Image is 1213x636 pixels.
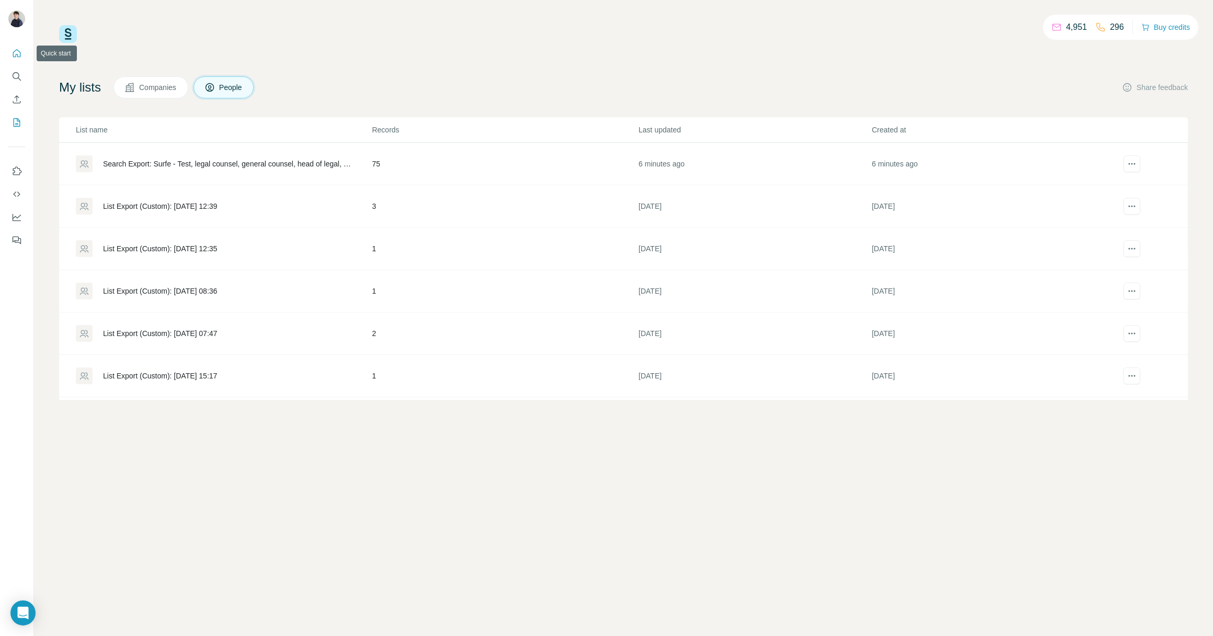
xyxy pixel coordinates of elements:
[871,228,1105,270] td: [DATE]
[638,313,871,355] td: [DATE]
[371,143,638,185] td: 75
[8,162,25,181] button: Use Surfe on LinkedIn
[638,143,871,185] td: 6 minutes ago
[1124,198,1140,215] button: actions
[8,10,25,27] img: Avatar
[1124,155,1140,172] button: actions
[871,355,1105,397] td: [DATE]
[103,159,354,169] div: Search Export: Surfe - Test, legal counsel, general counsel, head of legal, chief legal officer, ...
[371,270,638,313] td: 1
[638,228,871,270] td: [DATE]
[8,231,25,250] button: Feedback
[59,25,77,43] img: Surfe Logo
[372,125,638,135] p: Records
[1122,82,1188,93] button: Share feedback
[371,397,638,440] td: 1
[638,397,871,440] td: [DATE]
[638,185,871,228] td: [DATE]
[638,270,871,313] td: [DATE]
[76,125,371,135] p: List name
[371,355,638,397] td: 1
[1124,367,1140,384] button: actions
[871,397,1105,440] td: [DATE]
[8,113,25,132] button: My lists
[638,355,871,397] td: [DATE]
[1124,325,1140,342] button: actions
[8,185,25,204] button: Use Surfe API
[8,67,25,86] button: Search
[872,125,1104,135] p: Created at
[59,79,101,96] h4: My lists
[1141,20,1190,35] button: Buy credits
[8,44,25,63] button: Quick start
[1066,21,1087,34] p: 4,951
[871,270,1105,313] td: [DATE]
[871,143,1105,185] td: 6 minutes ago
[371,185,638,228] td: 3
[1124,283,1140,299] button: actions
[8,90,25,109] button: Enrich CSV
[103,371,217,381] div: List Export (Custom): [DATE] 15:17
[8,208,25,227] button: Dashboard
[1124,240,1140,257] button: actions
[219,82,243,93] span: People
[103,286,217,296] div: List Export (Custom): [DATE] 08:36
[103,201,217,211] div: List Export (Custom): [DATE] 12:39
[10,600,36,626] div: Open Intercom Messenger
[871,313,1105,355] td: [DATE]
[139,82,177,93] span: Companies
[1110,21,1124,34] p: 296
[103,243,217,254] div: List Export (Custom): [DATE] 12:35
[639,125,871,135] p: Last updated
[871,185,1105,228] td: [DATE]
[371,313,638,355] td: 2
[371,228,638,270] td: 1
[103,328,217,339] div: List Export (Custom): [DATE] 07:47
